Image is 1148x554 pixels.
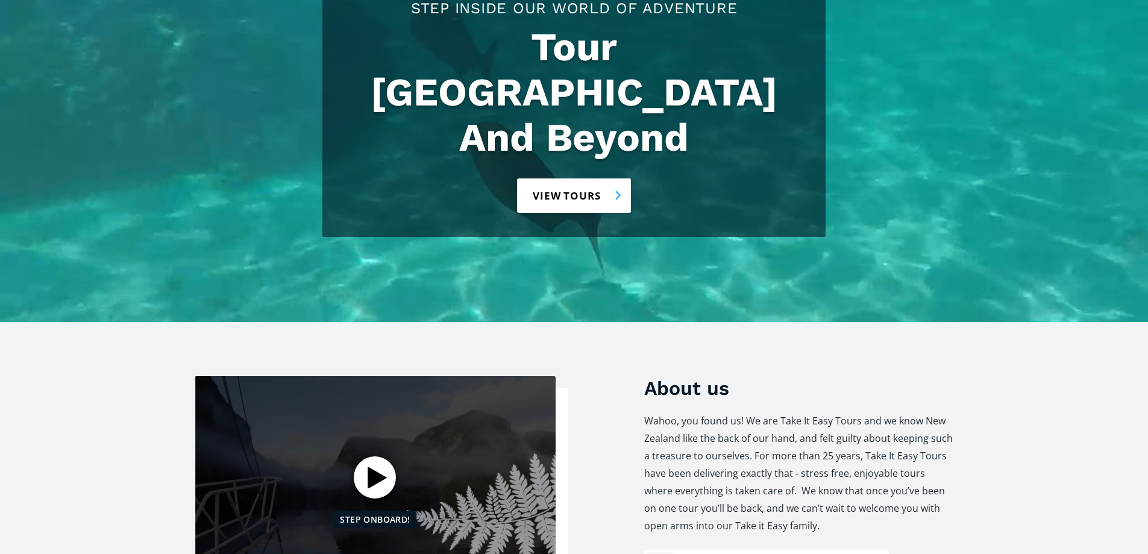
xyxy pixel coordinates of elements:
p: Wahoo, you found us! We are Take It Easy Tours and we know New Zealand like the back of our hand,... [644,412,953,535]
div: Step Onboard! [334,511,416,528]
h3: About us [644,376,953,400]
a: View tours [517,178,631,213]
h1: Tour [GEOGRAPHIC_DATA] And Beyond [334,25,814,160]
